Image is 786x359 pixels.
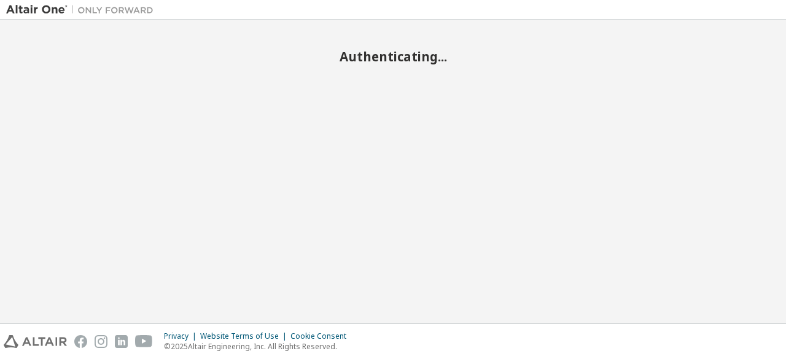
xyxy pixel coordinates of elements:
[115,335,128,348] img: linkedin.svg
[6,48,780,64] h2: Authenticating...
[290,331,354,341] div: Cookie Consent
[6,4,160,16] img: Altair One
[200,331,290,341] div: Website Terms of Use
[95,335,107,348] img: instagram.svg
[74,335,87,348] img: facebook.svg
[164,331,200,341] div: Privacy
[164,341,354,352] p: © 2025 Altair Engineering, Inc. All Rights Reserved.
[4,335,67,348] img: altair_logo.svg
[135,335,153,348] img: youtube.svg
